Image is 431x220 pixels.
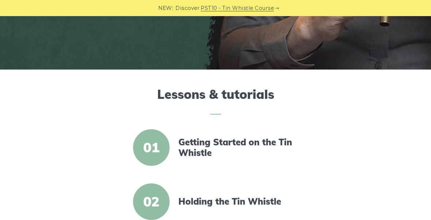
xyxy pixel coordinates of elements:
span: 01 [133,129,170,166]
a: Getting Started on the Tin Whistle [178,137,299,158]
span: NEW: [158,4,173,12]
span: 02 [133,183,170,220]
a: PST10 - Tin Whistle Course [201,4,274,12]
a: Holding the Tin Whistle [178,196,299,207]
h2: Lessons & tutorials [18,87,413,115]
span: Discover [175,4,200,12]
